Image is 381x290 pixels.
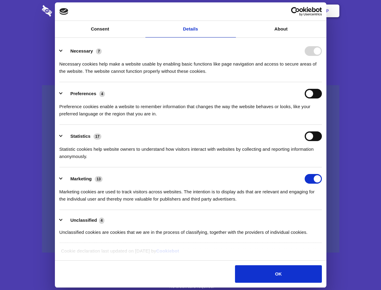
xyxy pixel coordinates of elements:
label: Necessary [70,48,93,53]
a: Pricing [177,2,203,20]
span: 13 [95,176,103,182]
a: Usercentrics Cookiebot - opens in a new window [269,7,322,16]
span: 4 [99,91,105,97]
a: Cookiebot [156,248,179,253]
a: Contact [245,2,272,20]
label: Preferences [70,91,96,96]
a: Details [145,21,236,37]
span: 4 [99,217,105,224]
button: Preferences (4) [59,89,109,98]
a: About [236,21,326,37]
label: Marketing [70,176,92,181]
a: Consent [55,21,145,37]
img: logo-wordmark-white-trans-d4663122ce5f474addd5e946df7df03e33cb6a1c49d2221995e7729f52c070b2.svg [42,5,94,17]
h1: Eliminate Slack Data Loss. [42,27,339,49]
div: Cookie declaration last updated on [DATE] by [56,247,325,259]
button: Statistics (17) [59,131,105,141]
div: Preference cookies enable a website to remember information that changes the way the website beha... [59,98,322,118]
img: logo [59,8,68,15]
button: Necessary (7) [59,46,106,56]
a: Login [274,2,300,20]
label: Statistics [70,134,90,139]
span: 7 [96,48,102,54]
div: Unclassified cookies are cookies that we are in the process of classifying, together with the pro... [59,224,322,236]
iframe: Drift Widget Chat Controller [351,260,374,283]
button: Marketing (13) [59,174,106,184]
span: 17 [94,134,101,140]
h4: Auto-redaction of sensitive data, encrypted data sharing and self-destructing private chats. Shar... [42,55,339,75]
div: Statistic cookies help website owners to understand how visitors interact with websites by collec... [59,141,322,160]
div: Marketing cookies are used to track visitors across websites. The intention is to display ads tha... [59,184,322,203]
a: Wistia video thumbnail [42,85,339,253]
div: Necessary cookies help make a website usable by enabling basic functions like page navigation and... [59,56,322,75]
button: OK [235,265,322,283]
button: Unclassified (4) [59,217,108,224]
